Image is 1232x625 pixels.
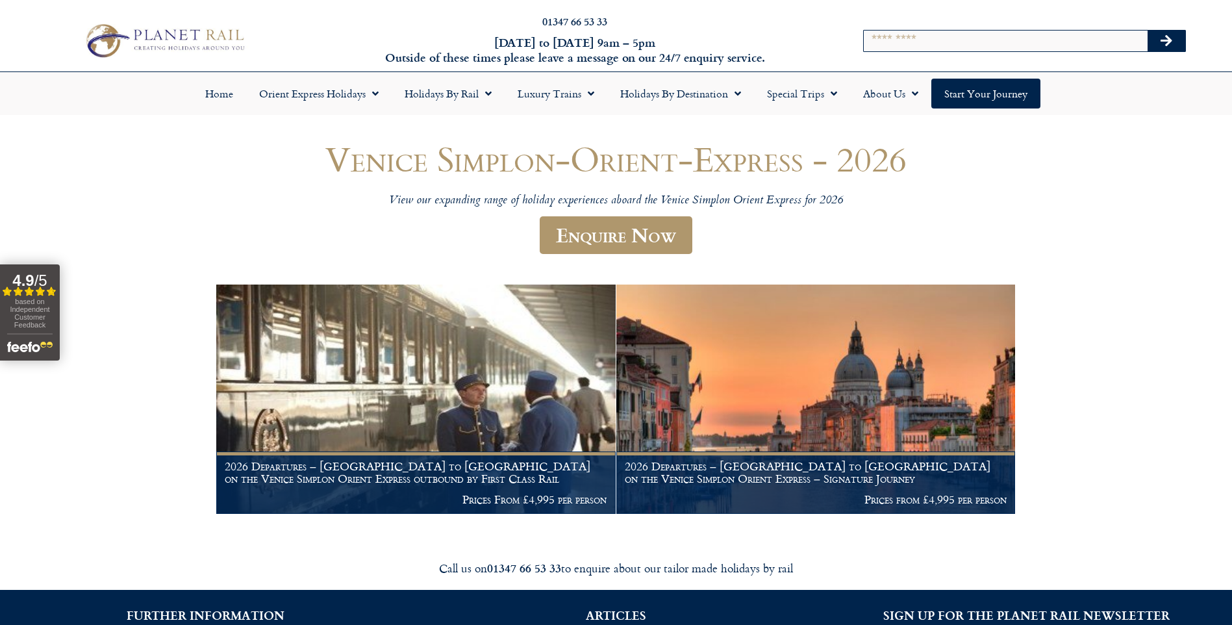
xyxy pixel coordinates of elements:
[79,20,249,62] img: Planet Rail Train Holidays Logo
[841,609,1213,621] h2: SIGN UP FOR THE PLANET RAIL NEWSLETTER
[225,493,607,506] p: Prices From £4,995 per person
[625,493,1007,506] p: Prices from £4,995 per person
[332,35,818,66] h6: [DATE] to [DATE] 9am – 5pm Outside of these times please leave a message on our 24/7 enquiry serv...
[487,559,561,576] strong: 01347 66 53 33
[430,609,801,621] h2: ARTICLES
[540,216,692,255] a: Enquire Now
[225,460,607,485] h1: 2026 Departures – [GEOGRAPHIC_DATA] to [GEOGRAPHIC_DATA] on the Venice Simplon Orient Express out...
[246,79,392,108] a: Orient Express Holidays
[505,79,607,108] a: Luxury Trains
[19,609,391,621] h2: FURTHER INFORMATION
[6,79,1226,108] nav: Menu
[607,79,754,108] a: Holidays by Destination
[216,285,616,515] a: 2026 Departures – [GEOGRAPHIC_DATA] to [GEOGRAPHIC_DATA] on the Venice Simplon Orient Express out...
[616,285,1016,515] a: 2026 Departures – [GEOGRAPHIC_DATA] to [GEOGRAPHIC_DATA] on the Venice Simplon Orient Express – S...
[392,79,505,108] a: Holidays by Rail
[192,79,246,108] a: Home
[1148,31,1185,51] button: Search
[542,14,607,29] a: 01347 66 53 33
[227,194,1006,209] p: View our expanding range of holiday experiences aboard the Venice Simplon Orient Express for 2026
[253,561,980,576] div: Call us on to enquire about our tailor made holidays by rail
[616,285,1016,514] img: Orient Express Special Venice compressed
[850,79,931,108] a: About Us
[625,460,1007,485] h1: 2026 Departures – [GEOGRAPHIC_DATA] to [GEOGRAPHIC_DATA] on the Venice Simplon Orient Express – S...
[931,79,1040,108] a: Start your Journey
[754,79,850,108] a: Special Trips
[227,140,1006,178] h1: Venice Simplon-Orient-Express - 2026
